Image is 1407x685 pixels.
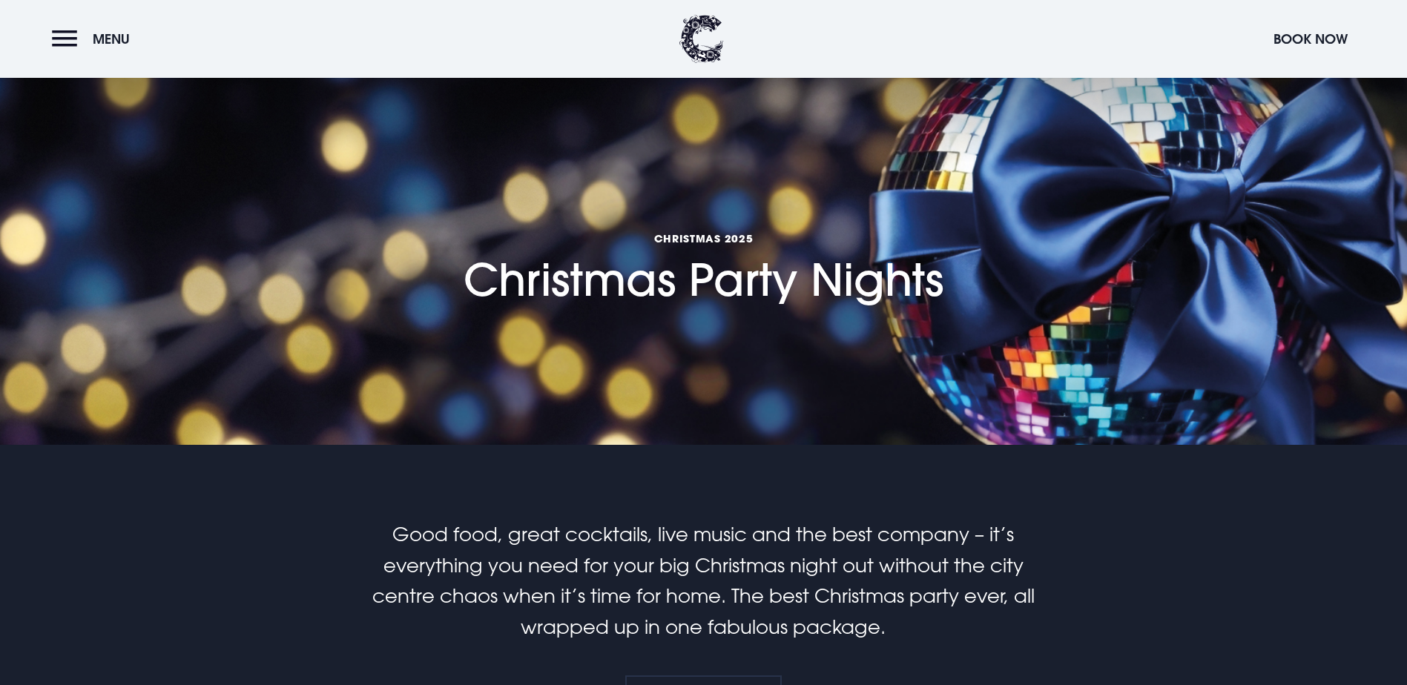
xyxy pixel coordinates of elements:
[464,231,943,245] span: Christmas 2025
[1266,23,1355,55] button: Book Now
[93,30,130,47] span: Menu
[464,146,943,305] h1: Christmas Party Nights
[679,15,724,63] img: Clandeboye Lodge
[350,519,1056,642] p: Good food, great cocktails, live music and the best company – it’s everything you need for your b...
[52,23,137,55] button: Menu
